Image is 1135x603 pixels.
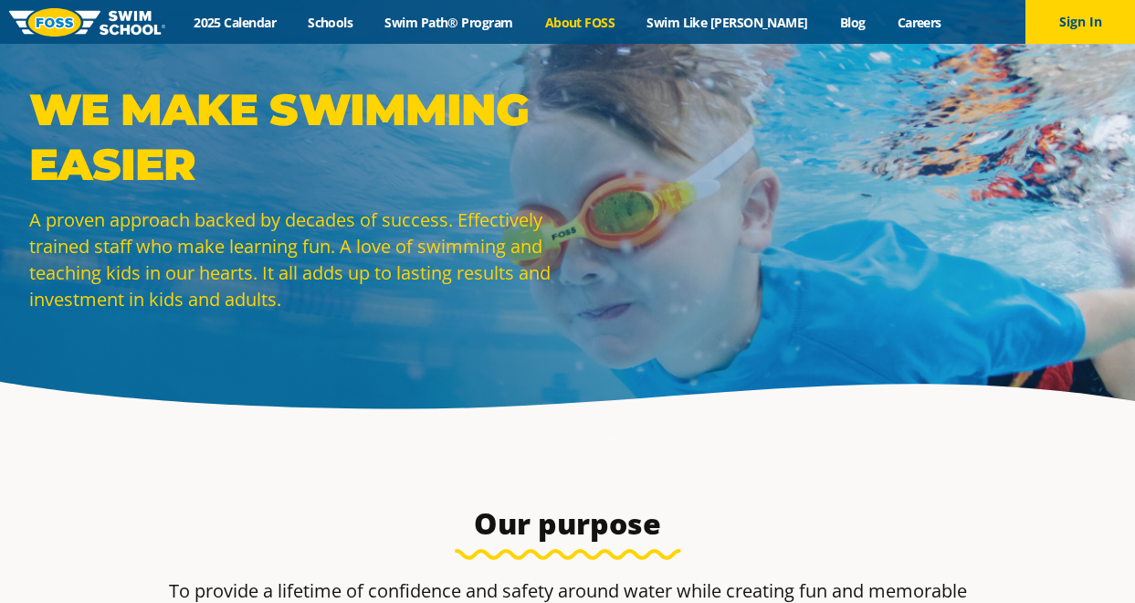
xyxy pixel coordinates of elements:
img: FOSS Swim School Logo [9,8,165,37]
a: Blog [824,14,881,31]
a: Careers [881,14,957,31]
h3: Our purpose [137,505,999,542]
a: Schools [292,14,369,31]
a: 2025 Calendar [178,14,292,31]
p: A proven approach backed by decades of success. Effectively trained staff who make learning fun. ... [29,206,559,312]
a: Swim Like [PERSON_NAME] [631,14,825,31]
p: WE MAKE SWIMMING EASIER [29,82,559,192]
a: About FOSS [529,14,631,31]
a: Swim Path® Program [369,14,529,31]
